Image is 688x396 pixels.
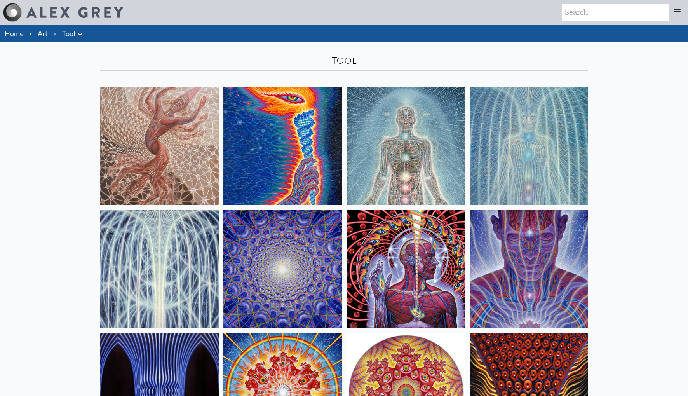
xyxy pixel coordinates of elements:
a: Home [5,29,23,38]
input: Search [562,4,669,21]
li: · [51,25,59,42]
li: · [26,25,35,42]
img: Mystic Eye, 2018, Alex Grey [470,210,588,328]
a: Tool [62,28,75,39]
div: Tool [100,54,588,67]
a: Art [38,28,48,39]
